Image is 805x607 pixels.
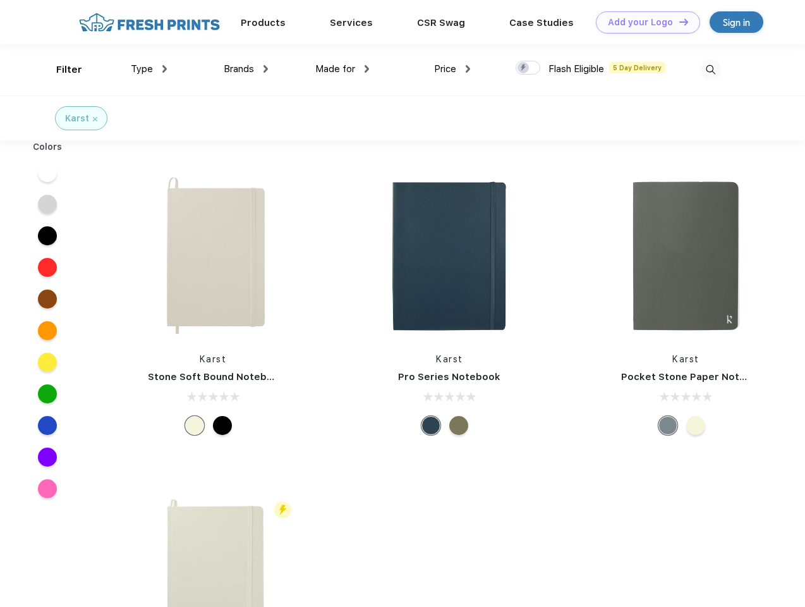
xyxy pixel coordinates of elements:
div: Colors [23,140,72,154]
a: Services [330,17,373,28]
span: 5 Day Delivery [609,62,665,73]
span: Flash Eligible [548,63,604,75]
img: DT [679,18,688,25]
div: Olive [449,416,468,435]
a: Stone Soft Bound Notebook [148,371,285,383]
div: Gray [658,416,677,435]
a: Products [241,17,286,28]
img: dropdown.png [162,65,167,73]
div: Add your Logo [608,17,673,28]
a: Karst [672,354,699,364]
img: dropdown.png [365,65,369,73]
img: filter_cancel.svg [93,117,97,121]
span: Made for [315,63,355,75]
img: func=resize&h=266 [602,172,770,340]
a: Pocket Stone Paper Notebook [621,371,770,383]
div: Beige [686,416,705,435]
div: Sign in [723,15,750,30]
a: CSR Swag [417,17,465,28]
div: Karst [65,112,89,125]
a: Pro Series Notebook [398,371,500,383]
img: dropdown.png [263,65,268,73]
a: Karst [200,354,227,364]
img: fo%20logo%202.webp [75,11,224,34]
div: Navy [421,416,440,435]
div: Black [213,416,232,435]
a: Karst [436,354,463,364]
a: Sign in [710,11,763,33]
img: desktop_search.svg [700,59,721,80]
img: flash_active_toggle.svg [274,501,291,518]
img: func=resize&h=266 [129,172,297,340]
img: func=resize&h=266 [365,172,533,340]
div: Filter [56,63,82,77]
span: Brands [224,63,254,75]
img: dropdown.png [466,65,470,73]
div: Beige [185,416,204,435]
span: Price [434,63,456,75]
span: Type [131,63,153,75]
